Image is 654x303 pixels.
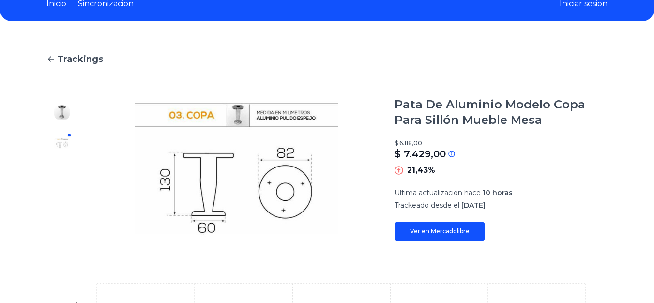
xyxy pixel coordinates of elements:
[395,222,485,241] a: Ver en Mercadolibre
[103,56,111,64] img: tab_keywords_by_traffic_grey.svg
[15,25,23,33] img: website_grey.svg
[51,57,74,63] div: Dominio
[46,52,608,66] a: Trackings
[395,139,608,147] p: $ 6.118,00
[483,188,513,197] span: 10 horas
[461,201,486,210] span: [DATE]
[97,97,375,241] img: Pata De Aluminio Modelo Copa Para Sillón Mueble Mesa
[54,105,70,120] img: Pata De Aluminio Modelo Copa Para Sillón Mueble Mesa
[395,201,459,210] span: Trackeado desde el
[25,25,108,33] div: Dominio: [DOMAIN_NAME]
[27,15,47,23] div: v 4.0.25
[395,147,446,161] p: $ 7.429,00
[114,57,154,63] div: Palabras clave
[57,52,103,66] span: Trackings
[15,15,23,23] img: logo_orange.svg
[40,56,48,64] img: tab_domain_overview_orange.svg
[395,97,608,128] h1: Pata De Aluminio Modelo Copa Para Sillón Mueble Mesa
[54,136,70,151] img: Pata De Aluminio Modelo Copa Para Sillón Mueble Mesa
[407,165,435,176] p: 21,43%
[395,188,481,197] span: Ultima actualizacion hace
